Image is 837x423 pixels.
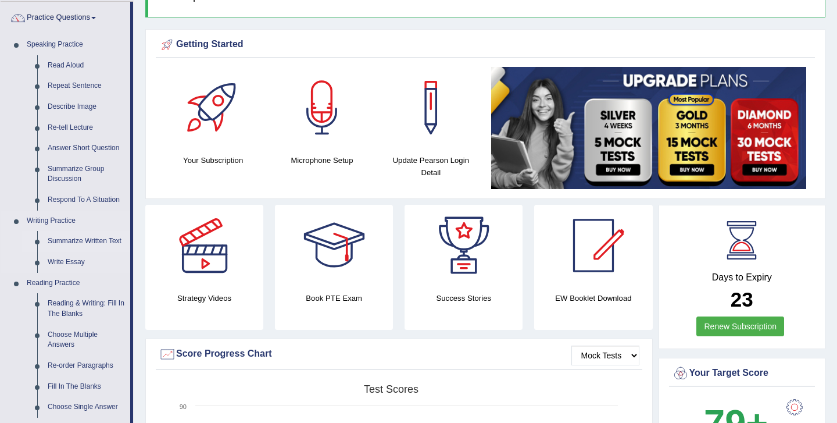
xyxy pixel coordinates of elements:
h4: Book PTE Exam [275,292,393,304]
h4: Your Subscription [164,154,262,166]
a: Re-tell Lecture [42,118,130,138]
h4: Success Stories [405,292,523,304]
a: Re-order Paragraphs [42,356,130,376]
a: Read Aloud [42,55,130,76]
a: Describe Image [42,97,130,118]
h4: Microphone Setup [273,154,370,166]
text: 90 [180,403,187,410]
tspan: Test scores [364,383,419,395]
h4: Days to Expiry [672,272,813,283]
div: Score Progress Chart [159,346,639,363]
div: Getting Started [159,36,812,54]
a: Summarize Group Discussion [42,159,130,190]
a: Renew Subscription [696,317,784,336]
a: Repeat Sentence [42,76,130,97]
a: Practice Questions [1,2,130,31]
a: Choose Single Answer [42,397,130,418]
a: Respond To A Situation [42,190,130,211]
a: Reading & Writing: Fill In The Blanks [42,293,130,324]
a: Summarize Written Text [42,231,130,252]
h4: Update Pearson Login Detail [382,154,480,179]
a: Write Essay [42,252,130,273]
img: small5.jpg [491,67,806,189]
a: Fill In The Blanks [42,376,130,397]
a: Reading Practice [22,273,130,294]
h4: Strategy Videos [145,292,263,304]
h4: EW Booklet Download [534,292,652,304]
a: Speaking Practice [22,34,130,55]
a: Choose Multiple Answers [42,325,130,356]
div: Your Target Score [672,365,813,382]
a: Answer Short Question [42,138,130,159]
a: Writing Practice [22,211,130,232]
b: 23 [731,288,753,311]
